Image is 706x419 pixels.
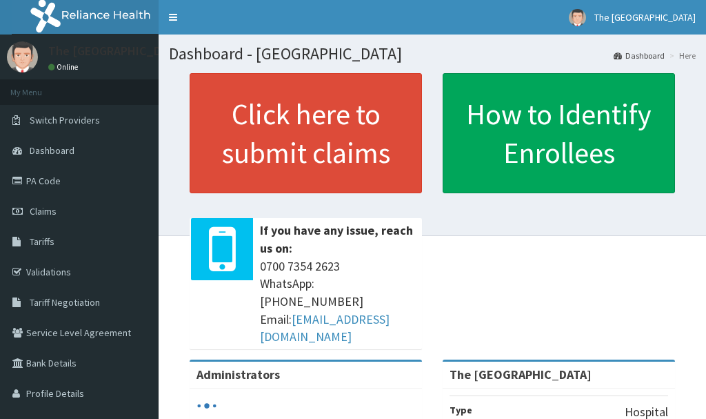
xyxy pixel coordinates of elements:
[666,50,696,61] li: Here
[260,311,390,345] a: [EMAIL_ADDRESS][DOMAIN_NAME]
[48,45,186,57] p: The [GEOGRAPHIC_DATA]
[30,235,54,248] span: Tariffs
[190,73,422,193] a: Click here to submit claims
[196,367,280,382] b: Administrators
[443,73,675,193] a: How to Identify Enrollees
[30,144,74,157] span: Dashboard
[450,404,472,416] b: Type
[450,367,592,382] strong: The [GEOGRAPHIC_DATA]
[30,296,100,309] span: Tariff Negotiation
[196,396,217,416] svg: audio-loading
[260,257,415,347] span: 0700 7354 2623 WhatsApp: [PHONE_NUMBER] Email:
[594,11,696,23] span: The [GEOGRAPHIC_DATA]
[7,41,38,72] img: User Image
[614,50,665,61] a: Dashboard
[30,205,57,217] span: Claims
[260,222,413,256] b: If you have any issue, reach us on:
[569,9,586,26] img: User Image
[48,62,81,72] a: Online
[169,45,696,63] h1: Dashboard - [GEOGRAPHIC_DATA]
[30,114,100,126] span: Switch Providers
